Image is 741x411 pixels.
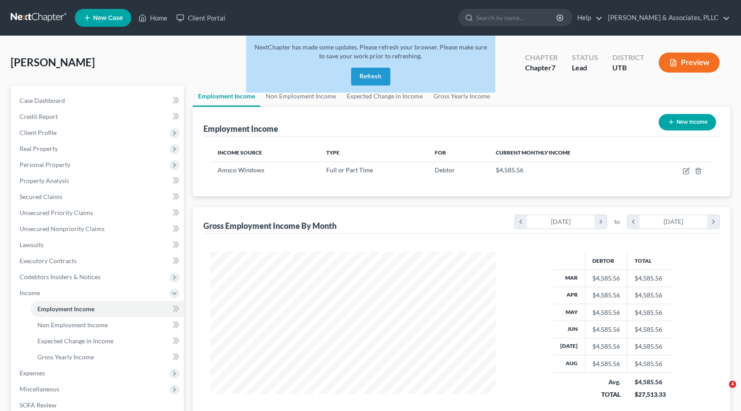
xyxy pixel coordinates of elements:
div: $4,585.56 [592,291,620,300]
th: Jun [553,321,585,338]
span: Type [326,149,340,156]
th: [DATE] [553,338,585,355]
button: New Income [659,114,716,130]
div: Gross Employment Income By Month [203,220,336,231]
th: Total [628,252,673,269]
span: Gross Yearly Income [37,353,94,361]
span: Miscellaneous [20,385,59,393]
td: $4,585.56 [628,338,673,355]
span: Credit Report [20,113,58,120]
i: chevron_left [515,215,527,228]
div: $4,585.56 [592,325,620,334]
th: Debtor [585,252,628,269]
span: Lawsuits [20,241,44,248]
button: Preview [659,53,720,73]
div: [DATE] [640,215,708,228]
div: [DATE] [527,215,595,228]
div: Chapter [525,53,558,63]
a: Employment Income [193,85,260,107]
td: $4,585.56 [628,355,673,372]
div: $4,585.56 [592,274,620,283]
span: Case Dashboard [20,97,65,104]
a: Unsecured Nonpriority Claims [12,221,184,237]
span: Current Monthly Income [496,149,571,156]
div: $4,585.56 [635,378,666,387]
div: $27,513.33 [635,390,666,399]
i: chevron_right [707,215,719,228]
span: Income Source [218,149,262,156]
div: $4,585.56 [592,342,620,351]
a: Property Analysis [12,173,184,189]
span: Debtor [435,166,455,174]
a: Secured Claims [12,189,184,205]
span: Expected Change in Income [37,337,113,345]
span: For [435,149,446,156]
span: Secured Claims [20,193,62,200]
a: Case Dashboard [12,93,184,109]
span: $4,585.56 [496,166,523,174]
div: $4,585.56 [592,308,620,317]
th: May [553,304,585,321]
i: chevron_left [628,215,640,228]
div: Lead [572,63,598,73]
input: Search by name... [476,9,558,26]
span: Codebtors Insiders & Notices [20,273,101,281]
span: [PERSON_NAME] [11,56,95,69]
a: Credit Report [12,109,184,125]
a: Home [134,10,172,26]
a: Executory Contracts [12,253,184,269]
div: UTB [612,63,644,73]
a: Employment Income [30,301,184,317]
td: $4,585.56 [628,321,673,338]
div: Chapter [525,63,558,73]
a: Help [573,10,603,26]
span: Personal Property [20,161,70,168]
th: Apr [553,287,585,304]
span: 7 [551,63,555,72]
div: TOTAL [592,390,620,399]
i: chevron_right [595,215,607,228]
a: Client Portal [172,10,230,26]
button: Refresh [351,68,390,85]
div: District [612,53,644,63]
a: [PERSON_NAME] & Associates, PLLC [603,10,730,26]
span: Unsecured Priority Claims [20,209,93,216]
span: 4 [729,381,736,388]
th: Mar [553,270,585,287]
div: $4,585.56 [592,359,620,368]
span: Unsecured Nonpriority Claims [20,225,105,232]
div: Avg. [592,378,620,387]
td: $4,585.56 [628,287,673,304]
span: Income [20,289,40,297]
span: Property Analysis [20,177,69,184]
td: $4,585.56 [628,304,673,321]
span: Real Property [20,145,58,152]
div: Status [572,53,598,63]
span: Expenses [20,369,45,377]
td: $4,585.56 [628,270,673,287]
a: Expected Change in Income [30,333,184,349]
span: Client Profile [20,129,57,136]
iframe: Intercom live chat [711,381,732,402]
div: Employment Income [203,123,278,134]
span: Amsco Windows [218,166,264,174]
span: Executory Contracts [20,257,77,265]
span: New Case [93,15,123,21]
th: Aug [553,355,585,372]
span: NextChapter has made some updates. Please refresh your browser. Please make sure to save your wor... [255,43,487,60]
span: Non Employment Income [37,321,108,329]
span: to [614,217,620,226]
span: SOFA Review [20,401,57,409]
span: Full or Part Time [326,166,373,174]
a: Non Employment Income [30,317,184,333]
span: Employment Income [37,305,94,313]
a: Lawsuits [12,237,184,253]
a: Gross Yearly Income [30,349,184,365]
a: Unsecured Priority Claims [12,205,184,221]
